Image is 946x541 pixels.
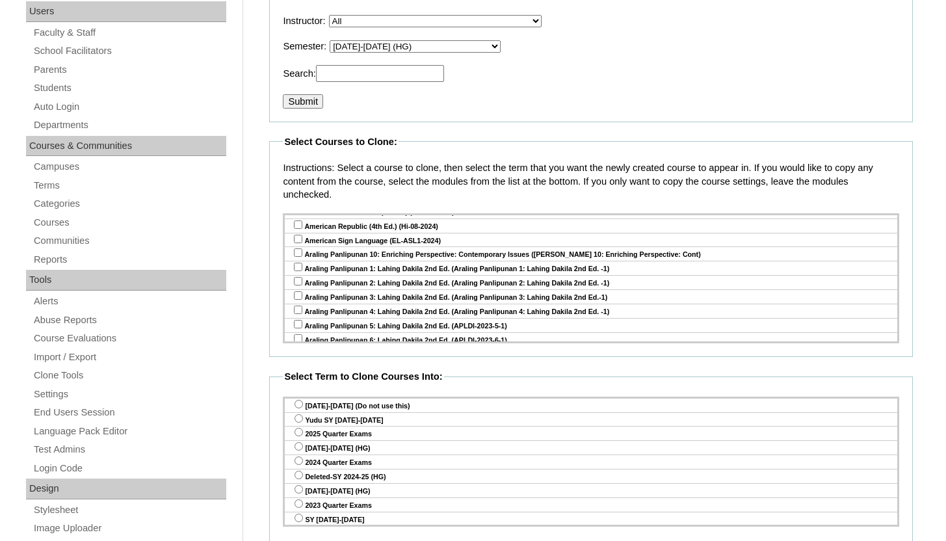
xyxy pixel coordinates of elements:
div: [DATE]-[DATE] (HG) [285,441,897,455]
a: Reports [33,252,226,268]
a: Categories [33,196,226,212]
div: Araling Panlipunan 2: Lahing Dakila 2nd Ed. (Araling Panlipunan 2: Lahing Dakila 2nd Ed. -1) [285,276,897,290]
a: Communities [33,233,226,249]
div: 2024 Quarter Exams [285,455,897,469]
div: Yudu SY [DATE]-[DATE] [285,413,897,427]
a: Settings [33,386,226,402]
div: American Sign Language (EL-ASL1-2024) [285,233,897,248]
div: 2025 Quarter Exams [285,427,897,441]
div: Araling Panlipunan 1: Lahing Dakila 2nd Ed. (Araling Panlipunan 1: Lahing Dakila 2nd Ed. -1) [285,261,897,276]
a: Alerts [33,293,226,310]
a: Test Admins [33,442,226,458]
p: Instructions: Select a course to clone, then select the term that you want the newly created cour... [283,161,899,202]
div: Deleted-SY 2024-25 (HG) [285,469,897,484]
input: Submit [283,94,323,109]
a: Terms [33,178,226,194]
a: Students [33,80,226,96]
a: End Users Session [33,404,226,421]
div: 2023 Quarter Exams [285,498,897,512]
div: Users [26,1,226,22]
div: Araling Panlipunan 6: Lahing Dakila 2nd Ed. (APLDI-2023-6-1) [285,333,897,347]
a: Course Evaluations [33,330,226,347]
a: School Facilitators [33,43,226,59]
p: Instructor: [283,14,899,28]
a: Departments [33,117,226,133]
a: Image Uploader [33,520,226,536]
a: Campuses [33,159,226,175]
legend: Select Term to Clone Courses Into: [283,370,443,384]
div: [DATE]-[DATE] (Do not use this) [285,399,897,413]
a: Parents [33,62,226,78]
a: Clone Tools [33,367,226,384]
a: Stylesheet [33,502,226,518]
div: American Republic (4th Ed.) (Hi-08-2024) [285,219,897,233]
div: Araling Panlipunan 3: Lahing Dakila 2nd Ed. (Araling Panlipunan 3: Lahing Dakila 2nd Ed.-1) [285,290,897,304]
p: Search: [283,65,899,83]
div: SY [DATE]-[DATE] [285,512,897,527]
div: Araling Panlipunan 4: Lahing Dakila 2nd Ed. (Araling Panlipunan 4: Lahing Dakila 2nd Ed. -1) [285,304,897,319]
a: Abuse Reports [33,312,226,328]
a: Import / Export [33,349,226,365]
a: Login Code [33,460,226,477]
a: Auto Login [33,99,226,115]
div: Courses & Communities [26,136,226,157]
div: Araling Panlipunan 5: Lahing Dakila 2nd Ed. (APLDI-2023-5-1) [285,319,897,333]
a: Courses [33,215,226,231]
legend: Select Courses to Clone: [283,135,398,149]
div: Design [26,479,226,499]
div: [DATE]-[DATE] (HG) [285,484,897,498]
a: Language Pack Editor [33,423,226,440]
div: Araling Panlipunan 10: Enriching Perspective: Contemporary Issues ([PERSON_NAME] 10: Enriching Pe... [285,247,897,261]
div: Tools [26,270,226,291]
p: Semester: [283,40,899,53]
a: Faculty & Staff [33,25,226,41]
